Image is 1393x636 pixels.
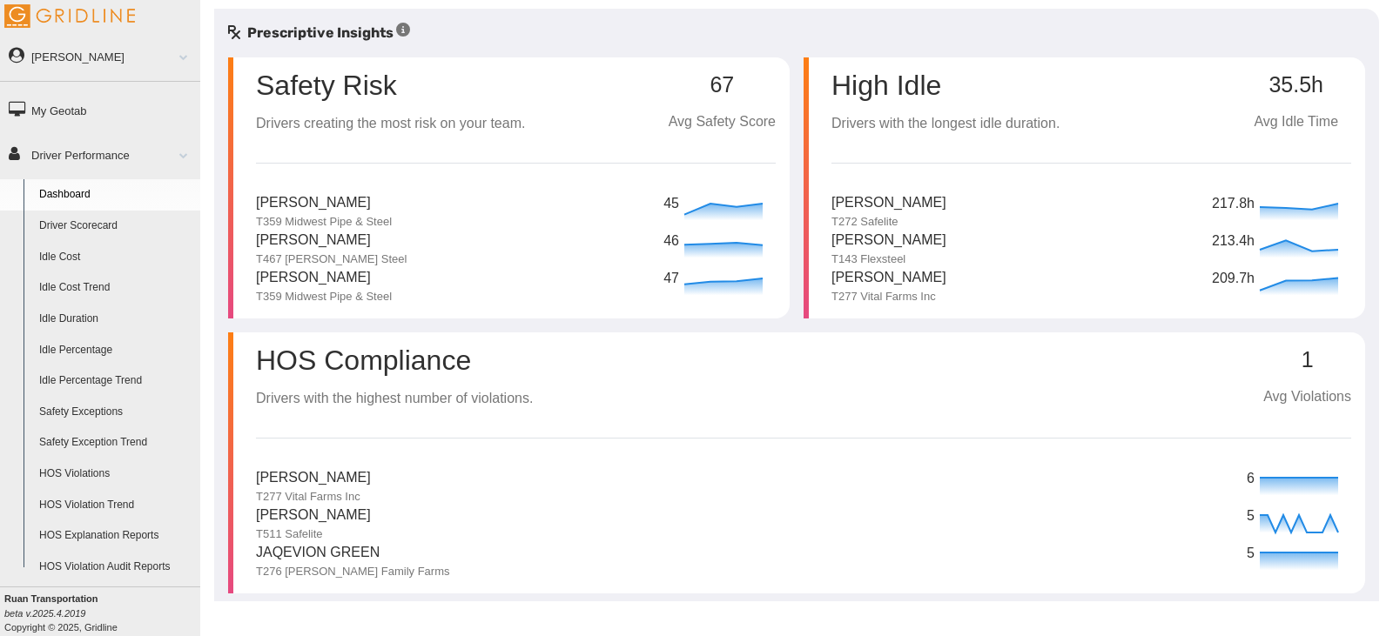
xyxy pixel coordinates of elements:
p: Avg Violations [1263,386,1351,408]
p: 1 [1263,348,1351,372]
a: Idle Percentage Trend [31,365,200,397]
p: 217.8h [1212,193,1255,215]
p: Avg Idle Time [1241,111,1351,133]
p: Drivers with the highest number of violations. [256,388,533,410]
p: T276 [PERSON_NAME] Family Farms [256,564,450,579]
p: 5 [1247,543,1255,565]
p: 46 [663,231,680,252]
a: Dashboard [31,179,200,211]
p: T359 Midwest Pipe & Steel [256,214,392,230]
p: 47 [663,268,680,290]
p: 213.4h [1212,231,1255,252]
img: Gridline [4,4,135,28]
a: Idle Cost [31,242,200,273]
p: T359 Midwest Pipe & Steel [256,289,392,305]
p: HOS Compliance [256,346,533,374]
p: 45 [663,193,680,215]
p: T143 Flexsteel [831,251,946,267]
p: Jaqevion Green [256,542,450,564]
p: [PERSON_NAME] [831,192,946,214]
p: T511 Safelite [256,526,371,542]
a: HOS Violations [31,459,200,490]
a: HOS Explanation Reports [31,520,200,552]
a: Idle Percentage [31,335,200,366]
a: HOS Violation Audit Reports [31,552,200,583]
p: Safety Risk [256,71,397,99]
p: T467 [PERSON_NAME] Steel [256,251,407,267]
a: Safety Exceptions [31,397,200,428]
p: [PERSON_NAME] [256,230,407,251]
a: Idle Duration [31,304,200,335]
p: 5 [1247,505,1255,527]
p: [PERSON_NAME] [831,230,946,251]
p: Drivers with the longest idle duration. [831,113,1060,135]
p: 6 [1247,468,1255,490]
div: Copyright © 2025, Gridline [4,592,200,634]
p: 209.7h [1212,268,1255,290]
p: [PERSON_NAME] [256,192,392,214]
p: T277 Vital Farms Inc [831,289,946,305]
p: High Idle [831,71,1060,99]
i: beta v.2025.4.2019 [4,608,85,619]
p: T272 Safelite [831,214,946,230]
a: Safety Exception Trend [31,427,200,459]
a: Idle Cost Trend [31,272,200,304]
h5: Prescriptive Insights [228,23,410,44]
p: [PERSON_NAME] [256,505,371,526]
p: T277 Vital Farms Inc [256,489,371,505]
p: Avg Safety Score [669,111,776,133]
p: [PERSON_NAME] [256,267,392,289]
b: Ruan Transportation [4,593,98,604]
p: [PERSON_NAME] [831,267,946,289]
p: Drivers creating the most risk on your team. [256,113,525,135]
a: Driver Scorecard [31,211,200,242]
p: [PERSON_NAME] [256,467,371,489]
a: HOS Violation Trend [31,490,200,521]
p: 67 [669,73,776,97]
p: 35.5h [1241,73,1351,97]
